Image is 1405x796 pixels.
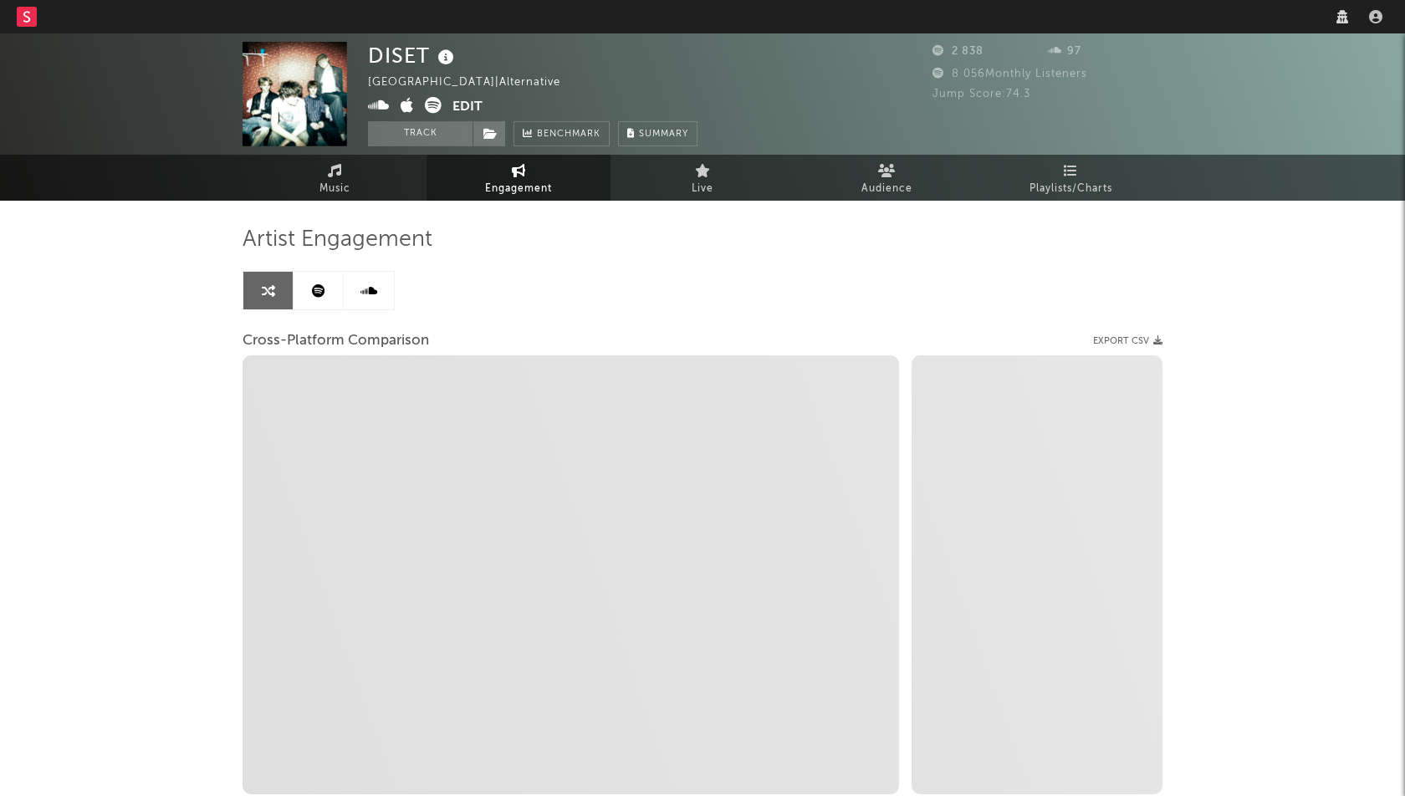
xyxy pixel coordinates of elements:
span: 2 838 [932,46,983,57]
span: Live [692,179,713,199]
span: Jump Score: 74.3 [932,89,1030,99]
span: Playlists/Charts [1029,179,1112,199]
span: Benchmark [537,125,600,145]
button: Track [368,121,473,146]
span: Engagement [485,179,552,199]
a: Engagement [427,155,611,201]
a: Audience [794,155,978,201]
a: Live [611,155,794,201]
span: Artist Engagement [243,230,432,250]
a: Playlists/Charts [978,155,1162,201]
span: 8 056 Monthly Listeners [932,69,1087,79]
div: [GEOGRAPHIC_DATA] | Alternative [368,73,580,93]
span: Audience [861,179,912,199]
button: Export CSV [1093,336,1162,346]
a: Benchmark [513,121,610,146]
button: Summary [618,121,697,146]
div: DISET [368,42,458,69]
button: Edit [452,97,483,118]
span: Music [319,179,350,199]
span: Summary [639,130,688,139]
a: Music [243,155,427,201]
span: Cross-Platform Comparison [243,331,429,351]
span: 97 [1048,46,1081,57]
